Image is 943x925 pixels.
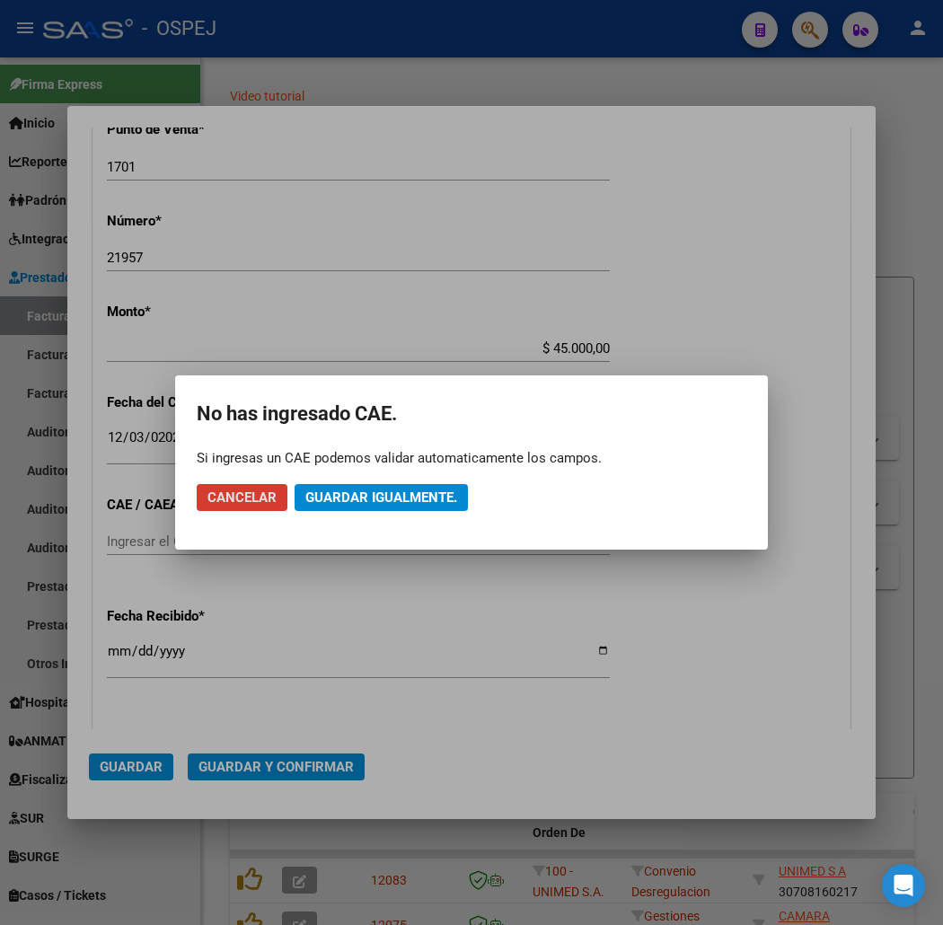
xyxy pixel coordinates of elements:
[295,484,468,511] button: Guardar igualmente.
[197,449,746,467] div: Si ingresas un CAE podemos validar automaticamente los campos.
[305,489,457,506] span: Guardar igualmente.
[882,864,925,907] div: Open Intercom Messenger
[207,489,277,506] span: Cancelar
[197,397,746,431] h2: No has ingresado CAE.
[197,484,287,511] button: Cancelar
